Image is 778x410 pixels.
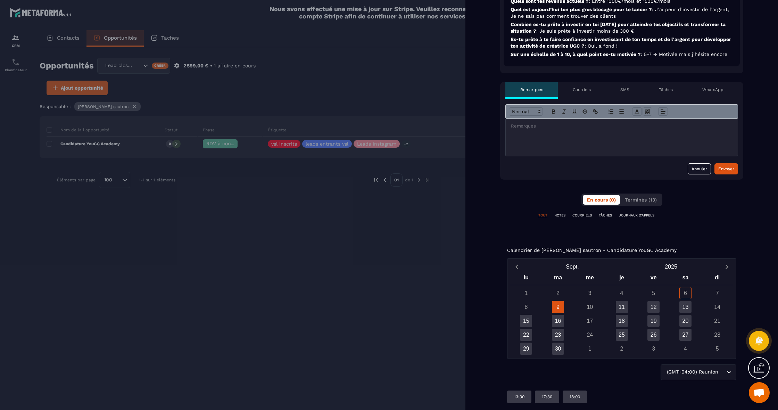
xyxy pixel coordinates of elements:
div: 9 [552,301,564,313]
div: 4 [616,287,628,299]
div: 24 [584,329,596,341]
span: : 5-7 → Motivée mais j’hésite encore [641,51,727,57]
div: 27 [679,329,692,341]
div: 8 [520,301,532,313]
span: (GMT+04:00) Reunion [665,368,720,376]
button: Annuler [688,163,711,174]
div: 22 [520,329,532,341]
div: Envoyer [718,165,734,172]
div: 3 [647,343,660,355]
div: 20 [679,315,692,327]
div: ma [542,273,574,285]
div: 17 [584,315,596,327]
div: 25 [616,329,628,341]
p: Es-tu prête à te faire confiance en investissant de ton temps et de l'argent pour développer ton ... [511,36,733,49]
div: 21 [711,315,723,327]
p: NOTES [554,213,565,218]
button: Open months overlay [523,261,622,273]
div: di [701,273,733,285]
div: 15 [520,315,532,327]
div: 1 [584,343,596,355]
div: Calendar wrapper [510,273,733,355]
div: Calendar days [510,287,733,355]
p: COURRIELS [572,213,592,218]
p: Courriels [573,87,591,92]
p: TÂCHES [599,213,612,218]
div: 7 [711,287,723,299]
div: ve [638,273,670,285]
p: Quel est aujourd’hui ton plus gros blocage pour te lancer ? [511,6,733,19]
button: Previous month [510,262,523,271]
div: 13 [679,301,692,313]
div: 23 [552,329,564,341]
div: 3 [584,287,596,299]
p: Sur une échelle de 1 à 10, à quel point es-tu motivée ? [511,51,733,58]
div: 10 [584,301,596,313]
div: 30 [552,343,564,355]
p: Remarques [520,87,543,92]
div: 2 [616,343,628,355]
button: Envoyer [714,163,738,174]
p: Combien es-tu prête à investir en toi [DATE] pour atteindre tes objectifs et transformer ta situa... [511,21,733,34]
div: je [606,273,638,285]
span: : Je suis prête à investir moins de 300 € [536,28,634,34]
div: 4 [679,343,692,355]
span: En cours (0) [587,197,616,203]
div: 5 [647,287,660,299]
div: 14 [711,301,723,313]
div: 26 [647,329,660,341]
span: Terminés (13) [625,197,657,203]
div: sa [670,273,702,285]
div: 19 [647,315,660,327]
p: TOUT [538,213,547,218]
div: 16 [552,315,564,327]
button: Next month [720,262,733,271]
button: Terminés (13) [621,195,661,205]
input: Search for option [720,368,725,376]
div: 11 [616,301,628,313]
p: JOURNAUX D'APPELS [619,213,654,218]
p: 17:30 [542,394,552,400]
div: 12 [647,301,660,313]
div: 5 [711,343,723,355]
span: : Oui, à fond ! [585,43,618,49]
div: lu [510,273,542,285]
p: Tâches [659,87,673,92]
div: 18 [616,315,628,327]
div: Search for option [661,364,736,380]
div: 1 [520,287,532,299]
p: SMS [620,87,629,92]
p: 18:00 [570,394,580,400]
button: Open years overlay [622,261,720,273]
div: me [574,273,606,285]
div: 28 [711,329,723,341]
button: En cours (0) [583,195,620,205]
div: 2 [552,287,564,299]
div: 6 [679,287,692,299]
div: 29 [520,343,532,355]
a: Ouvrir le chat [749,382,770,403]
p: WhatsApp [702,87,723,92]
p: 13:30 [514,394,524,400]
p: Calendrier de [PERSON_NAME] sautron - Candidature YouGC Academy [507,247,677,253]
